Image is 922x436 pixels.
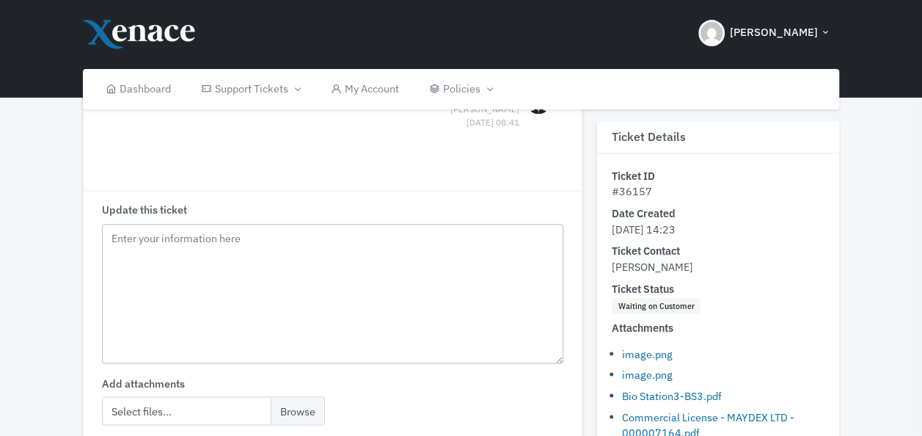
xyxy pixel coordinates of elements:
[90,69,186,109] a: Dashboard
[622,368,673,382] a: image.png
[450,103,519,116] span: [PERSON_NAME] [DATE] 08:41
[612,281,824,297] dt: Ticket Status
[730,24,817,41] span: [PERSON_NAME]
[698,20,725,46] img: Header Avatar
[622,346,673,360] a: image.png
[612,168,824,184] dt: Ticket ID
[612,320,824,336] dt: Attachments
[186,69,315,109] a: Support Tickets
[102,375,185,391] label: Add attachments
[612,185,652,199] span: #36157
[315,69,414,109] a: My Account
[414,69,507,109] a: Policies
[102,202,187,218] label: Update this ticket
[612,222,676,236] span: [DATE] 14:23
[612,206,824,222] dt: Date Created
[612,298,700,314] span: Waiting on Customer
[612,260,693,274] span: [PERSON_NAME]
[612,244,824,260] dt: Ticket Contact
[597,121,839,153] h3: Ticket Details
[622,388,722,402] a: Bio Station3-BS3.pdf
[689,7,839,59] button: [PERSON_NAME]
